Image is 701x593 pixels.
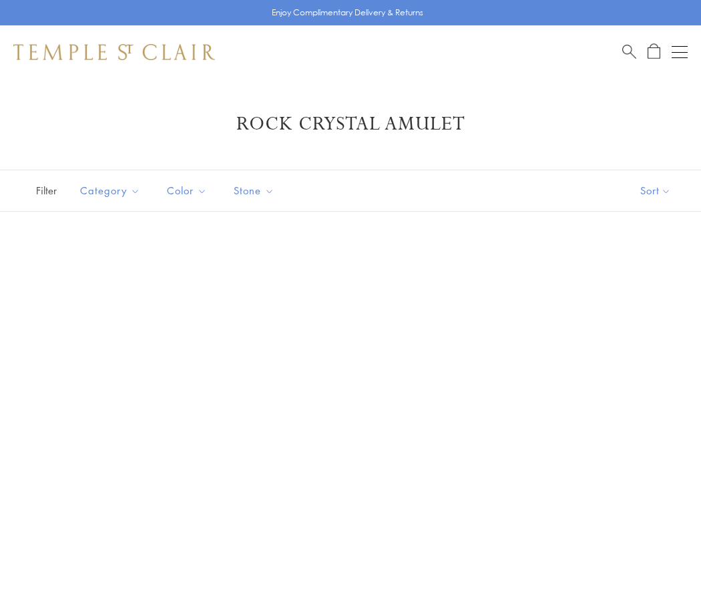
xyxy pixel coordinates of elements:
[610,170,701,211] button: Show sort by
[13,44,215,60] img: Temple St. Clair
[272,6,423,19] p: Enjoy Complimentary Delivery & Returns
[157,176,217,206] button: Color
[33,112,668,136] h1: Rock Crystal Amulet
[70,176,150,206] button: Category
[160,182,217,199] span: Color
[672,44,688,60] button: Open navigation
[648,43,660,60] a: Open Shopping Bag
[224,176,284,206] button: Stone
[73,182,150,199] span: Category
[227,182,284,199] span: Stone
[622,43,636,60] a: Search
